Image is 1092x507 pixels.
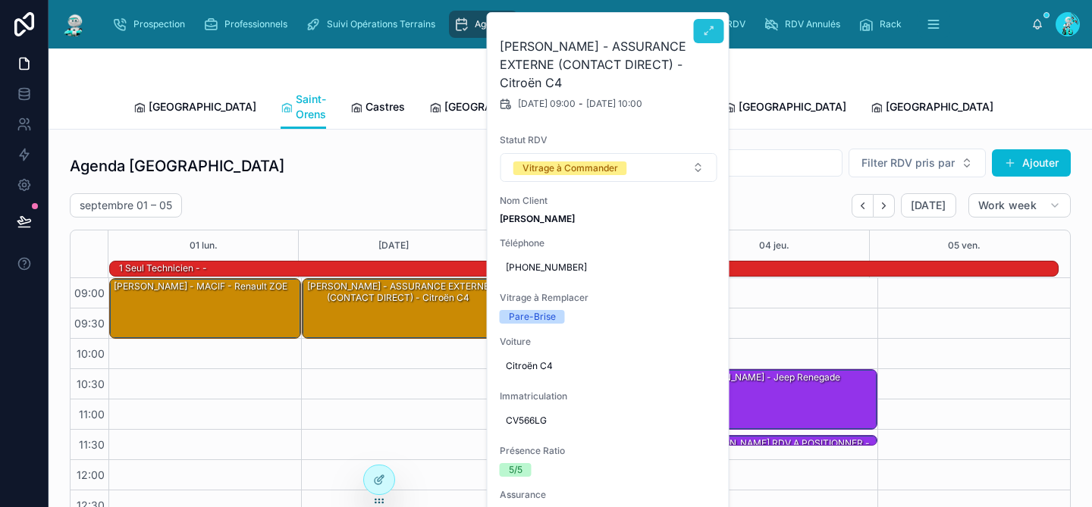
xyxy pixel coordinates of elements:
[689,437,877,472] div: [PERSON_NAME] RDV a POSITIONNER - MACIF - PEUGEOT Expert II Tepee 2.0 HDi 16V FAP Combi long 163 cv
[133,18,185,30] span: Prospection
[100,8,1031,41] div: scrollable content
[500,213,575,224] strong: [PERSON_NAME]
[968,193,1071,218] button: Work week
[886,99,993,114] span: [GEOGRAPHIC_DATA]
[642,11,756,38] a: Confirmation RDV
[992,149,1071,177] button: Ajouter
[500,153,717,182] button: Select Button
[75,438,108,451] span: 11:30
[500,445,718,457] span: Présence Ratio
[901,193,956,218] button: [DATE]
[506,415,712,427] span: CV566LG
[509,463,522,477] div: 5/5
[687,370,877,429] div: [PERSON_NAME] - Jeep Renegade
[874,194,895,218] button: Next
[852,194,874,218] button: Back
[518,98,576,110] span: [DATE] 09:00
[224,18,287,30] span: Professionnels
[281,86,326,130] a: Saint-Orens
[689,371,842,384] div: [PERSON_NAME] - Jeep Renegade
[861,155,955,171] span: Filter RDV pris par
[506,360,712,372] span: Citroën C4
[500,489,718,501] span: Assurance
[73,347,108,360] span: 10:00
[366,99,405,114] span: Castres
[500,37,718,92] h2: [PERSON_NAME] - ASSURANCE EXTERNE (CONTACT DIRECT) - Citroën C4
[118,261,209,276] div: 1 seul technicien - -
[854,11,912,38] a: Rack
[522,161,618,175] div: Vitrage à Commander
[350,93,405,124] a: Castres
[327,18,435,30] span: Suivi Opérations Terrains
[73,377,108,390] span: 10:30
[500,237,718,249] span: Téléphone
[849,149,986,177] button: Select Button
[80,198,172,213] h2: septembre 01 – 05
[149,99,256,114] span: [GEOGRAPHIC_DATA]
[687,436,877,451] div: [PERSON_NAME] RDV a POSITIONNER - MACIF - PEUGEOT Expert II Tepee 2.0 HDi 16V FAP Combi long 163 cv
[449,11,518,38] a: Agenda
[500,390,718,402] span: Immatriculation
[429,93,552,124] a: [GEOGRAPHIC_DATA]
[112,280,289,293] div: [PERSON_NAME] - MACIF - Renault ZOE
[378,230,409,261] button: [DATE]
[871,93,993,124] a: [GEOGRAPHIC_DATA]
[759,11,851,38] a: RDV Annulés
[75,408,108,421] span: 11:00
[475,18,507,30] span: Agenda
[61,12,88,36] img: App logo
[133,93,256,124] a: [GEOGRAPHIC_DATA]
[108,11,196,38] a: Prospection
[948,230,981,261] button: 05 ven.
[444,99,552,114] span: [GEOGRAPHIC_DATA]
[305,280,492,305] div: [PERSON_NAME] - ASSURANCE EXTERNE (CONTACT DIRECT) - Citroën C4
[500,195,718,207] span: Nom Client
[71,286,108,299] span: 09:00
[978,199,1037,212] span: Work week
[579,98,583,110] span: -
[506,261,712,274] span: [PHONE_NUMBER]
[911,199,946,212] span: [DATE]
[739,99,846,114] span: [GEOGRAPHIC_DATA]
[199,11,298,38] a: Professionnels
[500,292,718,304] span: Vitrage à Remplacer
[73,468,108,481] span: 12:00
[500,134,718,146] span: Statut RDV
[190,230,218,261] button: 01 lun.
[880,18,902,30] span: Rack
[586,98,642,110] span: [DATE] 10:00
[785,18,840,30] span: RDV Annulés
[509,310,556,324] div: Pare-Brise
[303,279,493,338] div: [PERSON_NAME] - ASSURANCE EXTERNE (CONTACT DIRECT) - Citroën C4
[759,230,789,261] button: 04 jeu.
[110,279,300,338] div: [PERSON_NAME] - MACIF - Renault ZOE
[521,11,639,38] a: Agenda Technicien
[723,93,846,124] a: [GEOGRAPHIC_DATA]
[296,92,326,122] span: Saint-Orens
[301,11,446,38] a: Suivi Opérations Terrains
[70,155,284,177] h1: Agenda [GEOGRAPHIC_DATA]
[500,336,718,348] span: Voiture
[118,261,209,275] div: 1 seul technicien - -
[71,317,108,330] span: 09:30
